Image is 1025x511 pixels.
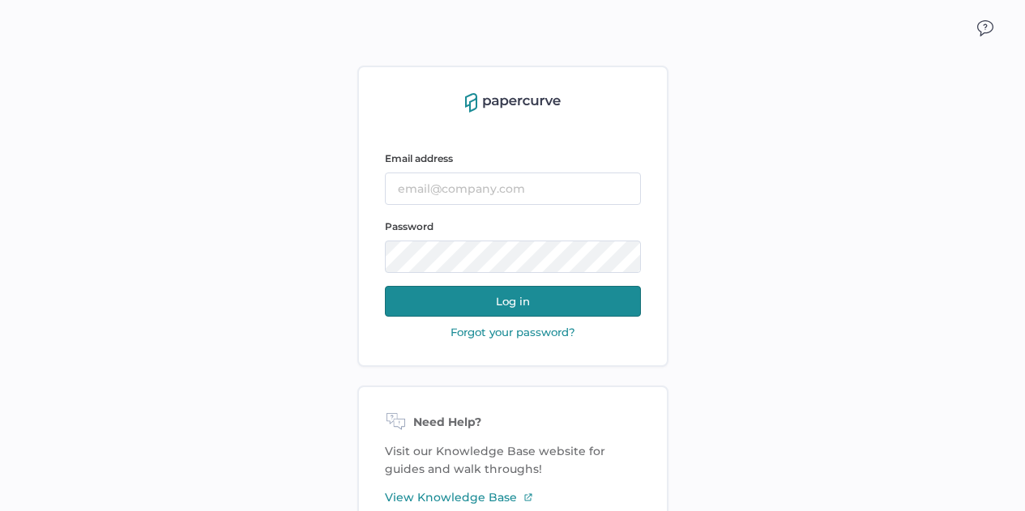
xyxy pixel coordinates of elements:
[523,492,533,502] img: external-link-icon-3.58f4c051.svg
[385,413,407,432] img: need-help-icon.d526b9f7.svg
[385,286,641,317] button: Log in
[977,20,993,36] img: icon_chat.2bd11823.svg
[446,325,580,339] button: Forgot your password?
[385,220,433,232] span: Password
[385,488,517,506] span: View Knowledge Base
[385,172,641,205] input: email@company.com
[465,93,561,113] img: papercurve-logo-colour.7244d18c.svg
[385,413,641,432] div: Need Help?
[385,152,453,164] span: Email address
